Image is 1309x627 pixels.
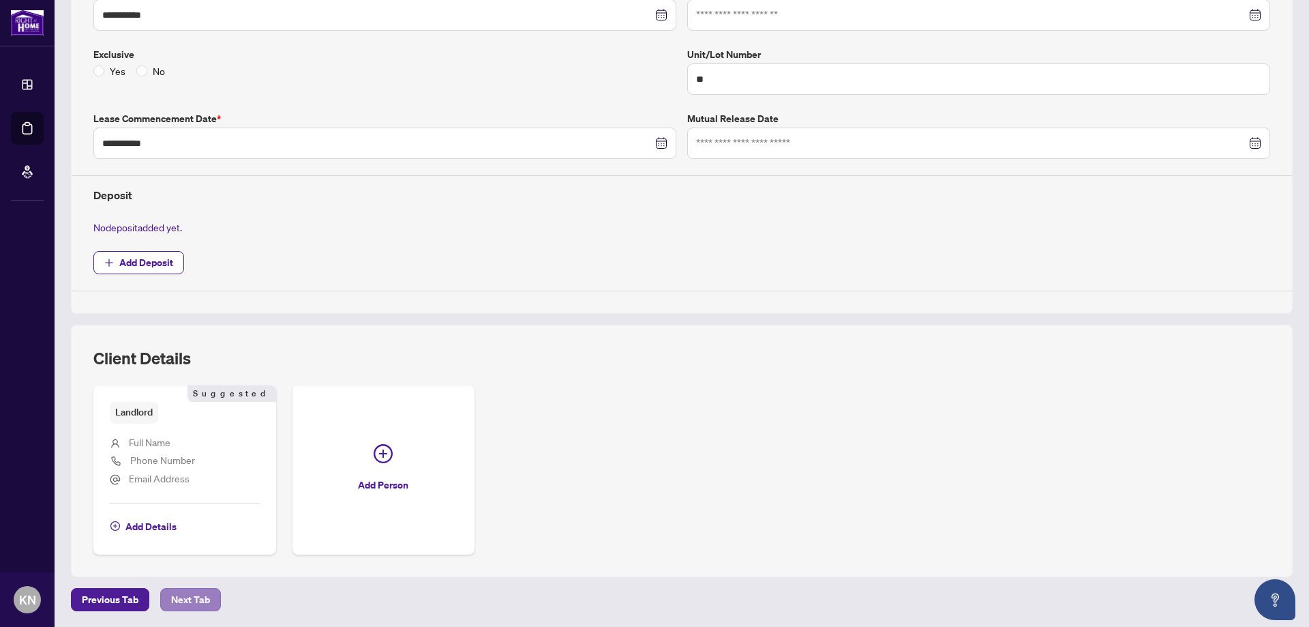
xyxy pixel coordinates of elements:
span: Next Tab [171,589,210,611]
label: Exclusive [93,47,676,62]
span: Email Address [129,472,190,484]
label: Mutual Release Date [687,111,1270,126]
img: logo [11,10,44,35]
button: Previous Tab [71,588,149,611]
span: No [147,63,170,78]
span: Landlord [110,402,158,423]
span: Phone Number [130,454,195,466]
button: Add Details [110,515,177,538]
span: Add Person [358,474,408,496]
button: Next Tab [160,588,221,611]
span: plus-circle [374,444,393,463]
span: plus-circle [110,521,120,531]
label: Lease Commencement Date [93,111,676,126]
label: Unit/Lot Number [687,47,1270,62]
span: KN [19,590,36,609]
span: Previous Tab [82,589,138,611]
span: plus [104,258,114,267]
button: Open asap [1254,579,1295,620]
h2: Client Details [93,347,191,369]
span: Yes [104,63,131,78]
h4: Deposit [93,187,1270,203]
button: Add Deposit [93,251,184,274]
span: No deposit added yet. [93,221,182,233]
span: Suggested [187,385,276,402]
span: Full Name [129,436,170,448]
span: Add Deposit [119,252,173,274]
button: Add Person [292,385,475,554]
span: Add Details [125,516,177,538]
